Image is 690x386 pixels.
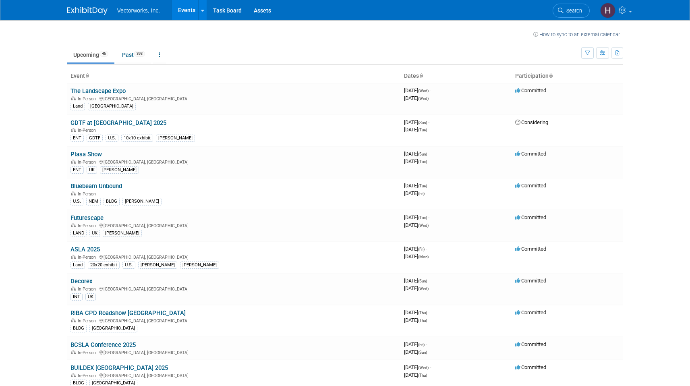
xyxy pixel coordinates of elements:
span: Committed [515,364,546,370]
div: UK [89,230,100,237]
span: In-Person [78,286,98,292]
span: (Wed) [418,89,429,93]
div: ENT [70,135,84,142]
span: - [430,364,431,370]
span: (Thu) [418,373,427,378]
span: [DATE] [404,341,427,347]
span: [DATE] [404,190,425,196]
span: [DATE] [404,246,427,252]
span: Vectorworks, Inc. [117,7,160,14]
span: [DATE] [404,222,429,228]
span: [DATE] [404,151,429,157]
span: (Fri) [418,247,425,251]
div: GDTF [87,135,103,142]
span: (Mon) [418,255,429,259]
th: Event [67,69,401,83]
a: Futurescape [70,214,104,222]
div: [GEOGRAPHIC_DATA], [GEOGRAPHIC_DATA] [70,349,398,355]
div: BLDG [104,198,120,205]
span: Committed [515,341,546,347]
span: [DATE] [404,317,427,323]
div: [PERSON_NAME] [103,230,142,237]
span: - [428,214,429,220]
img: In-Person Event [71,191,76,195]
span: (Wed) [418,286,429,291]
span: [DATE] [404,278,429,284]
span: In-Person [78,373,98,378]
span: In-Person [78,191,98,197]
img: Henry Amogu [600,3,615,18]
span: (Sun) [418,279,427,283]
span: [DATE] [404,253,429,259]
span: [DATE] [404,285,429,291]
a: Upcoming46 [67,47,114,62]
span: In-Person [78,255,98,260]
span: [DATE] [404,127,427,133]
div: [GEOGRAPHIC_DATA], [GEOGRAPHIC_DATA] [70,158,398,165]
a: RIBA CPD Roadshow [GEOGRAPHIC_DATA] [70,309,186,317]
span: - [426,246,427,252]
span: In-Person [78,128,98,133]
span: [DATE] [404,364,431,370]
div: ENT [70,166,84,174]
span: In-Person [78,318,98,324]
img: In-Person Event [71,96,76,100]
span: In-Person [78,350,98,355]
span: [DATE] [404,309,429,315]
div: Land [70,103,85,110]
span: - [430,87,431,93]
div: [GEOGRAPHIC_DATA], [GEOGRAPHIC_DATA] [70,372,398,378]
span: (Thu) [418,311,427,315]
img: In-Person Event [71,350,76,354]
span: [DATE] [404,183,429,189]
div: [GEOGRAPHIC_DATA], [GEOGRAPHIC_DATA] [70,253,398,260]
span: - [428,309,429,315]
span: (Wed) [418,223,429,228]
span: - [428,119,429,125]
span: Committed [515,214,546,220]
span: - [428,278,429,284]
div: UK [87,166,97,174]
span: (Sun) [418,350,427,355]
span: (Fri) [418,191,425,196]
div: U.S. [106,135,118,142]
span: 393 [134,51,145,57]
span: Committed [515,246,546,252]
span: (Tue) [418,160,427,164]
img: ExhibitDay [67,7,108,15]
a: Bluebeam Unbound [70,183,122,190]
span: - [428,183,429,189]
span: [DATE] [404,349,427,355]
a: BCSLA Conference 2025 [70,341,136,349]
span: Committed [515,309,546,315]
span: (Tue) [418,216,427,220]
div: [GEOGRAPHIC_DATA], [GEOGRAPHIC_DATA] [70,317,398,324]
div: UK [85,293,96,301]
div: [GEOGRAPHIC_DATA], [GEOGRAPHIC_DATA] [70,95,398,102]
div: BLDG [70,325,87,332]
a: The Landscape Expo [70,87,126,95]
div: LAND [70,230,87,237]
div: 20x20 exhibit [88,261,120,269]
div: [GEOGRAPHIC_DATA] [88,103,136,110]
img: In-Person Event [71,373,76,377]
span: Committed [515,278,546,284]
img: In-Person Event [71,318,76,322]
span: In-Person [78,160,98,165]
img: In-Person Event [71,255,76,259]
a: How to sync to an external calendar... [533,31,623,37]
span: (Tue) [418,184,427,188]
div: U.S. [122,261,135,269]
span: Considering [515,119,548,125]
th: Dates [401,69,512,83]
span: [DATE] [404,95,429,101]
img: In-Person Event [71,223,76,227]
div: 10x10 exhibit [121,135,153,142]
span: [DATE] [404,214,429,220]
div: [GEOGRAPHIC_DATA] [89,325,137,332]
div: [PERSON_NAME] [100,166,139,174]
span: - [428,151,429,157]
div: [GEOGRAPHIC_DATA], [GEOGRAPHIC_DATA] [70,222,398,228]
a: Sort by Start Date [419,73,423,79]
span: (Sun) [418,120,427,125]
